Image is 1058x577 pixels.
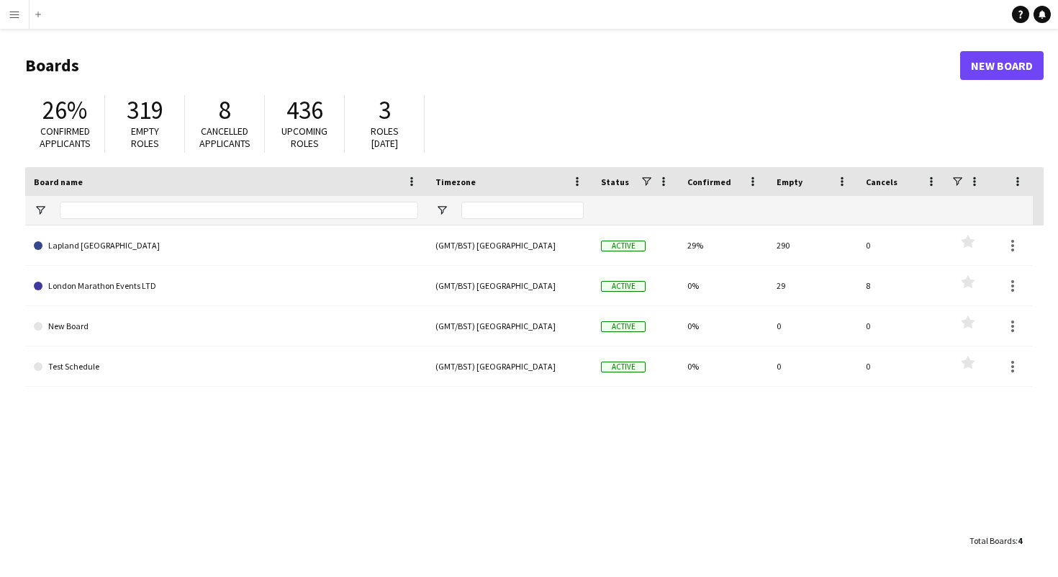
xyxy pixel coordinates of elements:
input: Timezone Filter Input [461,202,584,219]
span: 4 [1018,535,1022,546]
span: Confirmed [687,176,731,187]
span: Board name [34,176,83,187]
input: Board name Filter Input [60,202,418,219]
a: London Marathon Events LTD [34,266,418,306]
span: Confirmed applicants [40,125,91,150]
span: Active [601,281,646,292]
span: Cancelled applicants [199,125,250,150]
div: 0% [679,266,768,305]
div: (GMT/BST) [GEOGRAPHIC_DATA] [427,306,592,346]
div: 0 [857,346,946,386]
span: Active [601,321,646,332]
a: New Board [34,306,418,346]
div: (GMT/BST) [GEOGRAPHIC_DATA] [427,225,592,265]
div: 0% [679,346,768,386]
span: Empty [777,176,802,187]
span: 3 [379,94,391,126]
div: : [969,527,1022,555]
span: Total Boards [969,535,1016,546]
div: 0 [768,346,857,386]
div: (GMT/BST) [GEOGRAPHIC_DATA] [427,346,592,386]
div: 0 [857,306,946,346]
span: Timezone [435,176,476,187]
span: Cancels [866,176,898,187]
button: Open Filter Menu [34,204,47,217]
div: 290 [768,225,857,265]
span: Active [601,241,646,251]
span: 26% [42,94,87,126]
span: 436 [286,94,323,126]
h1: Boards [25,55,960,76]
span: Status [601,176,629,187]
span: 8 [219,94,231,126]
span: 319 [127,94,163,126]
a: New Board [960,51,1044,80]
span: Empty roles [131,125,159,150]
div: 0 [857,225,946,265]
div: 29 [768,266,857,305]
div: 0% [679,306,768,346]
div: 8 [857,266,946,305]
span: Active [601,362,646,372]
span: Upcoming roles [281,125,327,150]
a: Lapland [GEOGRAPHIC_DATA] [34,225,418,266]
div: (GMT/BST) [GEOGRAPHIC_DATA] [427,266,592,305]
span: Roles [DATE] [371,125,399,150]
div: 0 [768,306,857,346]
div: 29% [679,225,768,265]
button: Open Filter Menu [435,204,448,217]
a: Test Schedule [34,346,418,387]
